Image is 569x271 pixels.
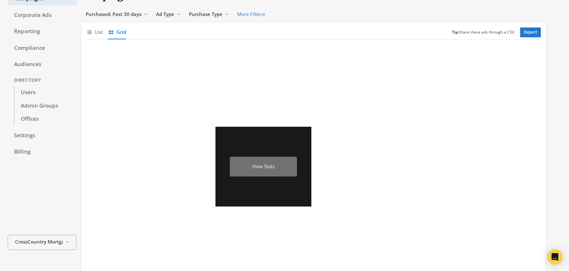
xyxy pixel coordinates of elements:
button: List [87,25,103,39]
span: Ad Type [156,11,174,17]
span: CrossCountry Mortgage [15,238,63,245]
a: Settings [8,129,76,142]
span: Purchase Type [189,11,222,17]
a: Reporting [8,25,76,38]
a: Offices [14,112,76,126]
button: Purchased: Past 30 days [82,8,152,20]
div: View Stats [230,157,297,177]
a: Billing [8,145,76,159]
a: Audiences [8,58,76,71]
span: Purchased: Past 30 days [86,11,141,17]
span: List [95,28,103,36]
button: Grid [108,25,126,39]
a: Compliance [8,41,76,55]
div: Open Intercom Messenger [547,249,563,265]
b: Tip: [452,29,459,35]
button: Purchase Type [185,8,233,20]
a: Users [14,86,76,99]
button: View Stats [215,127,311,207]
button: Ad Type [152,8,185,20]
button: More Filters [233,8,269,20]
a: Corporate Ads [8,9,76,22]
span: Grid [116,28,126,36]
button: CrossCountry Mortgage [8,235,76,250]
small: Share these ads through a CSV. [452,29,515,35]
a: Export [520,27,541,37]
div: Directory [8,74,76,86]
a: Admin Groups [14,99,76,113]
